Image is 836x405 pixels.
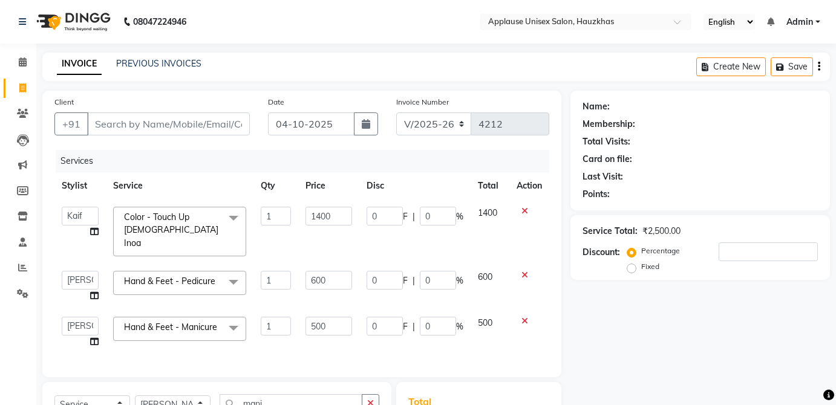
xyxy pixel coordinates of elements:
span: % [456,210,463,223]
button: Create New [696,57,766,76]
div: Total Visits: [583,135,630,148]
a: x [141,238,146,248]
span: | [413,210,415,223]
label: Fixed [641,261,659,272]
span: 1400 [478,207,497,218]
a: x [217,322,223,332]
th: Service [106,172,253,199]
span: 500 [478,317,492,328]
th: Action [509,172,549,199]
a: x [215,276,221,287]
div: Services [56,150,558,172]
label: Client [54,97,74,108]
label: Date [268,97,284,108]
span: % [456,320,463,333]
input: Search by Name/Mobile/Email/Code [87,112,250,135]
div: Discount: [583,246,620,259]
span: | [413,320,415,333]
span: 600 [478,271,492,282]
div: Service Total: [583,225,638,238]
label: Percentage [641,245,680,256]
img: logo [31,5,114,39]
div: Name: [583,100,610,113]
th: Qty [253,172,298,199]
span: Hand & Feet - Manicure [124,322,217,332]
button: Save [771,57,813,76]
span: | [413,274,415,287]
div: Membership: [583,118,635,131]
label: Invoice Number [396,97,449,108]
th: Disc [359,172,471,199]
th: Stylist [54,172,106,199]
button: +91 [54,112,88,135]
div: ₹2,500.00 [642,225,681,238]
span: Admin [786,16,813,28]
div: Points: [583,188,610,201]
span: % [456,274,463,287]
span: F [403,320,408,333]
div: Last Visit: [583,170,623,183]
th: Total [471,172,509,199]
b: 08047224946 [133,5,186,39]
span: Hand & Feet - Pedicure [124,276,215,287]
a: INVOICE [57,53,102,75]
span: F [403,274,408,287]
span: Color - Touch Up [DEMOGRAPHIC_DATA] Inoa [124,212,218,248]
a: PREVIOUS INVOICES [116,58,201,69]
span: F [403,210,408,223]
th: Price [298,172,359,199]
div: Card on file: [583,153,632,166]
